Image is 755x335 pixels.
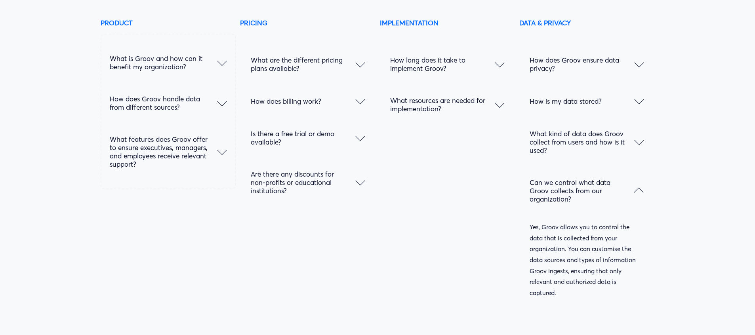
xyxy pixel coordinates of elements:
strong: IMPLEMENTATION [380,19,439,27]
span: How does Groov handle data from different sources? [110,95,217,111]
strong: PRODUCT [101,19,133,27]
button: How long does it take to implement Groov? [390,44,504,84]
p: Yes, Groov allows you to control the data that is collected from your organization. You can custo... [530,222,644,298]
button: What resources are needed for implementation? [390,84,504,125]
span: How long does it take to implement Groov? [390,56,495,72]
button: How does billing work? [251,84,365,118]
button: How does Groov ensure data privacy? [530,44,644,84]
button: What are the different pricing plans available? [251,44,365,84]
button: Is there a free trial or demo available? [251,118,365,158]
button: How does Groov handle data from different sources? [110,83,227,123]
span: What kind of data does Groov collect from users and how is it used? [530,129,634,154]
span: Is there a free trial or demo available? [251,129,355,146]
button: What is Groov and how can it benefit my organization? [110,42,227,83]
button: What kind of data does Groov collect from users and how is it used? [530,118,644,166]
span: Are there any discounts for non-profits or educational institutions? [251,170,355,195]
span: What features does Groov offer to ensure executives, managers, and employees receive relevant sup... [110,135,217,168]
button: How is my data stored? [530,84,644,118]
span: How does billing work? [251,97,355,105]
span: What are the different pricing plans available? [251,56,355,72]
span: How is my data stored? [530,97,634,105]
strong: PRICING [240,19,267,27]
span: How does Groov ensure data privacy? [530,56,634,72]
button: Can we control what data Groov collects from our organization? [530,166,644,215]
div: Can we control what data Groov collects from our organization? [530,215,644,317]
button: Are there any discounts for non-profits or educational institutions? [251,158,365,207]
button: What features does Groov offer to ensure executives, managers, and employees receive relevant sup... [110,123,227,180]
span: What is Groov and how can it benefit my organization? [110,54,217,71]
strong: DATA & PRIVACY [519,19,571,27]
span: What resources are needed for implementation? [390,96,495,113]
span: Can we control what data Groov collects from our organization? [530,178,634,203]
